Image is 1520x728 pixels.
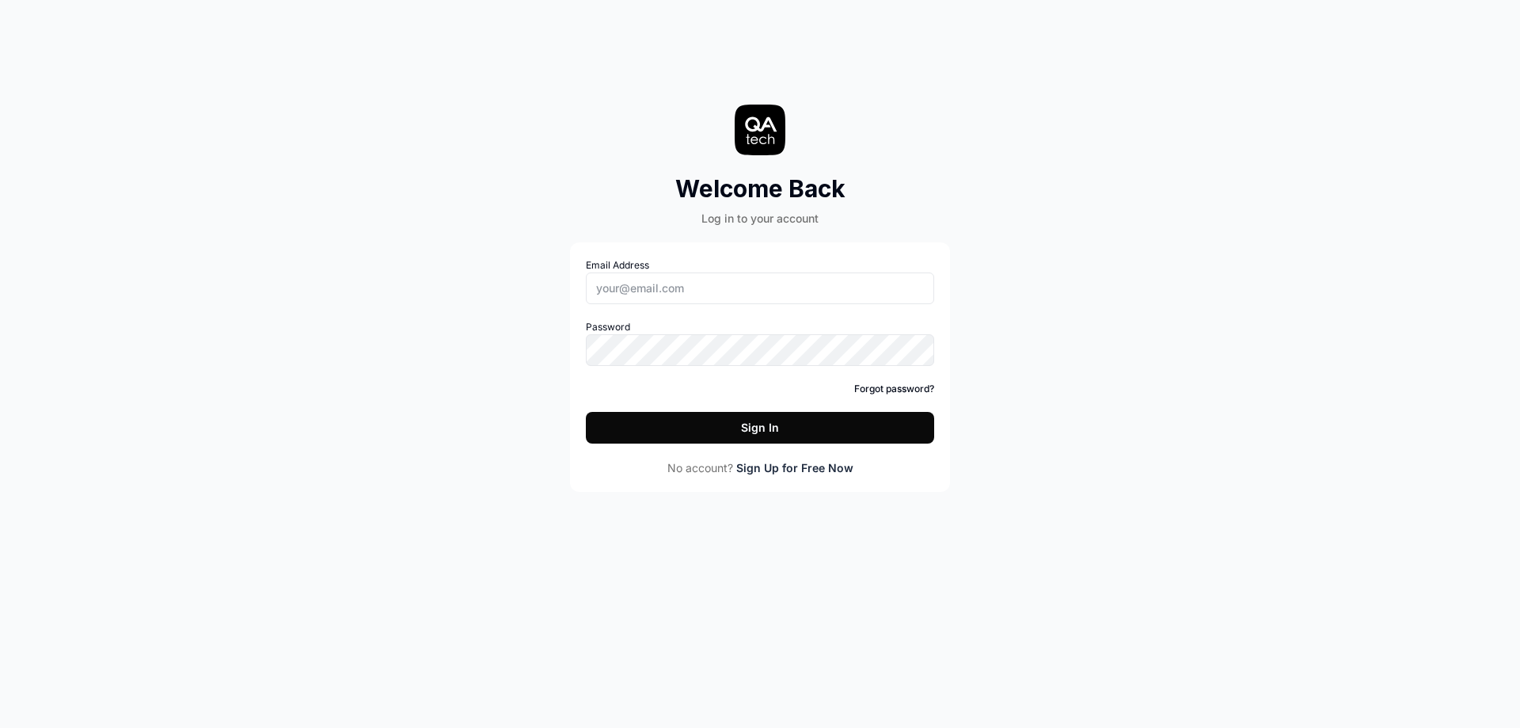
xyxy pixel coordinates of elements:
[667,459,733,476] span: No account?
[586,273,934,304] input: Email Address
[736,459,853,476] a: Sign Up for Free Now
[586,334,934,366] input: Password
[586,320,934,366] label: Password
[586,258,934,304] label: Email Address
[854,382,934,396] a: Forgot password?
[675,171,845,207] h2: Welcome Back
[675,210,845,227] div: Log in to your account
[586,412,934,444] button: Sign In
